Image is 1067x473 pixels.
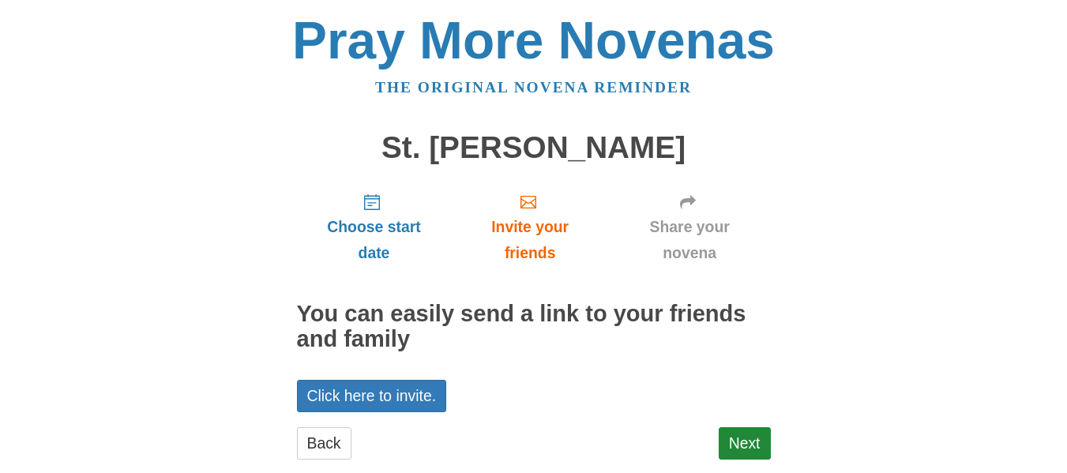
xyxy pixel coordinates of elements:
h2: You can easily send a link to your friends and family [297,302,771,352]
a: The original novena reminder [375,79,692,96]
a: Share your novena [609,180,771,274]
span: Choose start date [313,214,436,266]
h1: St. [PERSON_NAME] [297,131,771,165]
a: Choose start date [297,180,452,274]
a: Click here to invite. [297,380,447,412]
a: Next [719,427,771,460]
a: Invite your friends [451,180,608,274]
a: Back [297,427,351,460]
a: Pray More Novenas [292,11,775,69]
span: Share your novena [625,214,755,266]
span: Invite your friends [467,214,592,266]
